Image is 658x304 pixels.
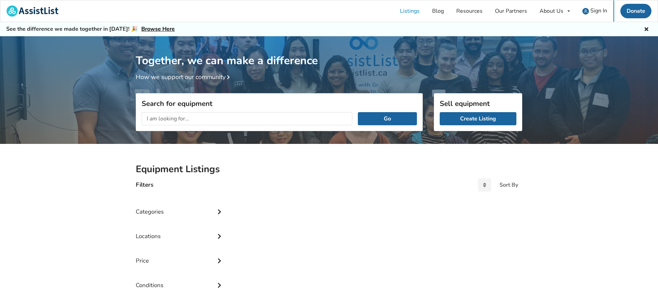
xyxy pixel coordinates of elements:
img: user icon [582,8,589,14]
span: Sign In [590,7,607,14]
a: Create Listing [440,112,516,125]
a: user icon Sign In [576,0,613,22]
h2: Equipment Listings [136,163,522,175]
div: Locations [136,219,224,243]
h3: Sell equipment [440,99,516,108]
a: Blog [426,0,450,22]
input: I am looking for... [142,112,352,125]
div: Price [136,243,224,268]
div: Sort By [499,182,518,188]
h5: See the difference we made together in [DATE]! 🎉 [6,26,175,33]
div: Categories [136,194,224,219]
a: Our Partners [489,0,533,22]
a: Donate [620,4,651,18]
a: Listings [394,0,426,22]
div: About Us [540,8,563,14]
a: Resources [450,0,489,22]
h1: Together, we can make a difference [136,36,522,68]
h3: Search for equipment [142,99,417,108]
a: How we support our community [136,73,232,81]
a: Browse Here [141,25,175,33]
img: assistlist-logo [7,6,58,17]
div: Conditions [136,268,224,292]
button: Go [358,112,417,125]
h4: Filters [136,181,153,189]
